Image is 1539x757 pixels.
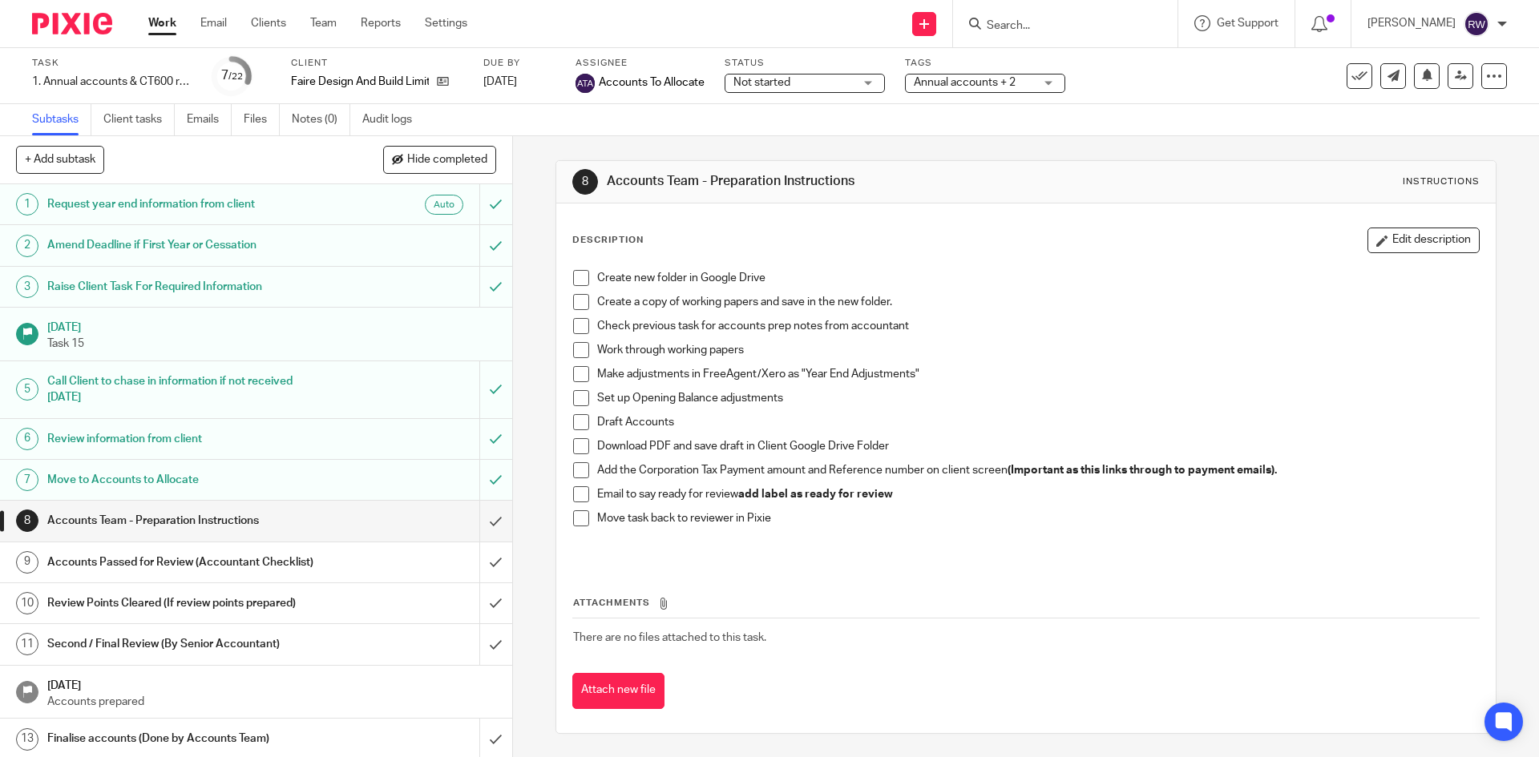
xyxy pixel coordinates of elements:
div: 8 [572,169,598,195]
div: 3 [16,276,38,298]
span: Not started [733,77,790,88]
p: Description [572,234,644,247]
div: 13 [16,728,38,751]
div: Instructions [1403,175,1480,188]
div: 10 [16,592,38,614]
h1: Call Client to chase in information if not received [DATE] [47,369,325,410]
label: Task [32,57,192,70]
div: 7 [221,66,243,85]
button: Attach new file [572,673,664,709]
span: Attachments [573,598,650,607]
a: Audit logs [362,104,424,135]
h1: Accounts Passed for Review (Accountant Checklist) [47,550,325,574]
label: Status [725,57,885,70]
a: Subtasks [32,104,91,135]
div: 6 [16,428,38,450]
span: There are no files attached to this task. [573,632,766,643]
p: Download PDF and save draft in Client Google Drive Folder [597,438,1478,454]
h1: Move to Accounts to Allocate [47,468,325,492]
h1: Finalise accounts (Done by Accounts Team) [47,727,325,751]
div: 1. Annual accounts & CT600 return [32,74,192,90]
span: Get Support [1217,18,1278,29]
a: Email [200,15,227,31]
span: Hide completed [407,154,487,167]
p: Accounts prepared [47,694,496,710]
h1: Accounts Team - Preparation Instructions [607,173,1060,190]
div: 7 [16,469,38,491]
label: Tags [905,57,1065,70]
a: Clients [251,15,286,31]
h1: Review information from client [47,427,325,451]
h1: [DATE] [47,316,496,336]
p: Faire Design And Build Limited [291,74,429,90]
span: [DATE] [483,76,517,87]
p: Work through working papers [597,342,1478,358]
span: Accounts To Allocate [599,74,705,91]
div: 8 [16,509,38,532]
p: Make adjustments in FreeAgent/Xero as "Year End Adjustments" [597,366,1478,382]
button: Edit description [1367,228,1480,253]
small: /22 [228,72,243,81]
label: Client [291,57,463,70]
a: Files [244,104,280,135]
a: Reports [361,15,401,31]
h1: [DATE] [47,674,496,694]
h1: Review Points Cleared (If review points prepared) [47,591,325,615]
a: Notes (0) [292,104,350,135]
strong: (Important as this links through to payment emails). [1008,465,1277,476]
div: 1 [16,193,38,215]
div: 11 [16,633,38,655]
button: + Add subtask [16,146,104,173]
a: Settings [425,15,467,31]
p: [PERSON_NAME] [1367,15,1456,31]
div: 1. Annual accounts &amp; CT600 return [32,74,192,90]
p: Add the Corporation Tax Payment amount and Reference number on client screen [597,462,1478,478]
a: Emails [187,104,232,135]
button: Hide completed [383,146,496,173]
p: Create a copy of working papers and save in the new folder. [597,294,1478,310]
p: Email to say ready for review [597,486,1478,502]
input: Search [985,19,1129,34]
a: Team [310,15,337,31]
a: Client tasks [103,104,175,135]
strong: add label as ready for review [738,489,893,500]
img: svg%3E [576,74,595,93]
label: Assignee [576,57,705,70]
p: Move task back to reviewer in Pixie [597,510,1478,526]
img: svg%3E [1464,11,1489,37]
a: Work [148,15,176,31]
h1: Accounts Team - Preparation Instructions [47,509,325,533]
span: Annual accounts + 2 [914,77,1016,88]
p: Create new folder in Google Drive [597,270,1478,286]
div: 2 [16,235,38,257]
label: Due by [483,57,555,70]
h1: Raise Client Task For Required Information [47,275,325,299]
h1: Second / Final Review (By Senior Accountant) [47,632,325,656]
h1: Amend Deadline if First Year or Cessation [47,233,325,257]
p: Set up Opening Balance adjustments [597,390,1478,406]
div: 9 [16,551,38,574]
p: Task 15 [47,336,496,352]
p: Check previous task for accounts prep notes from accountant [597,318,1478,334]
img: Pixie [32,13,112,34]
h1: Request year end information from client [47,192,325,216]
div: 5 [16,378,38,401]
p: Draft Accounts [597,414,1478,430]
div: Auto [425,195,463,215]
